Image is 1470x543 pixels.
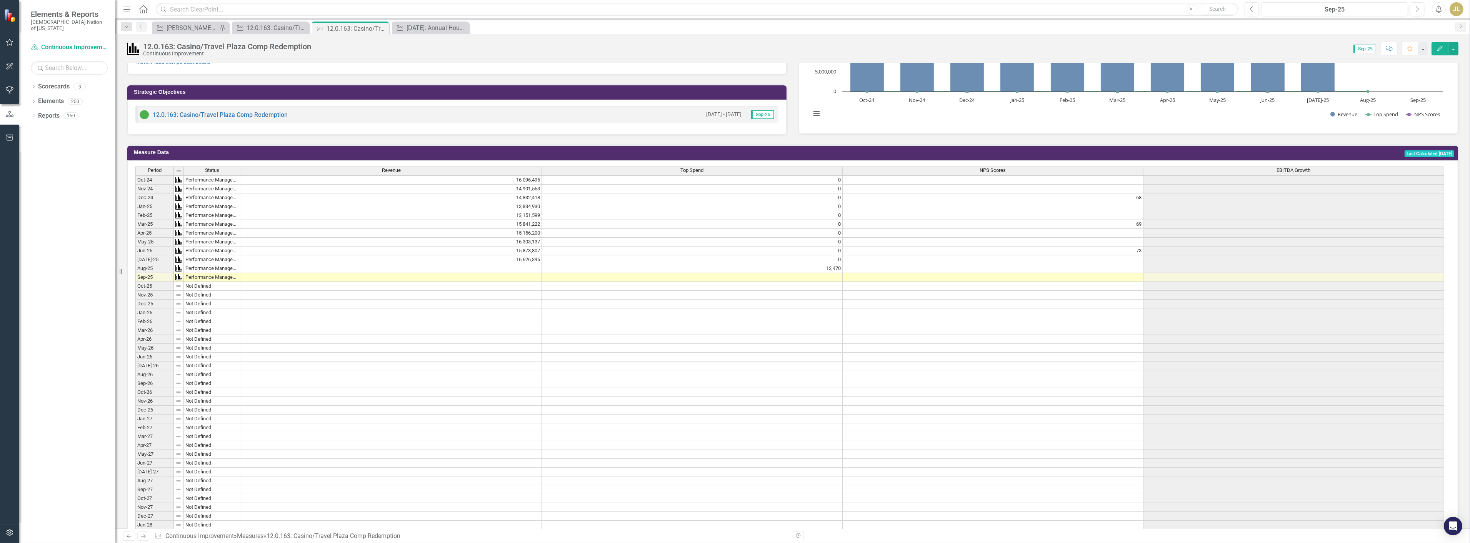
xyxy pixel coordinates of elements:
[184,175,241,185] td: Performance Management
[135,370,174,379] td: Aug-26
[184,397,241,406] td: Not Defined
[184,450,241,459] td: Not Defined
[135,494,174,503] td: Oct-27
[205,168,220,173] span: Status
[140,110,149,119] img: CI Action Plan Approved/In Progress
[1277,168,1311,173] span: EBITDA Growth
[1116,90,1119,93] path: Mar-25, 0. Top Spend.
[175,371,182,378] img: 8DAGhfEEPCf229AAAAAElFTkSuQmCC
[175,292,182,298] img: 8DAGhfEEPCf229AAAAAElFTkSuQmCC
[175,495,182,501] img: 8DAGhfEEPCf229AAAAAElFTkSuQmCC
[980,168,1006,173] span: NPS Scores
[542,202,843,211] td: 0
[135,291,174,300] td: Nov-25
[1406,111,1440,118] button: Show NPS Scores
[31,43,108,52] a: Continuous Improvement
[156,3,1239,16] input: Search ClearPoint...
[38,97,64,106] a: Elements
[135,282,174,291] td: Oct-25
[542,185,843,193] td: 0
[860,97,875,103] text: Oct-24
[135,459,174,468] td: Jun-27
[175,407,182,413] img: 8DAGhfEEPCf229AAAAAElFTkSuQmCC
[184,220,241,229] td: Performance Management
[542,255,843,264] td: 0
[135,255,174,264] td: [DATE]-25
[134,89,783,95] h3: Strategic Objectives
[394,23,467,33] a: [DATE]: Annual Housing Strategy (FY25-26, 240 homes per year)
[135,397,174,406] td: Nov-26
[175,389,182,395] img: 8DAGhfEEPCf229AAAAAElFTkSuQmCC
[184,273,241,282] td: Performance Management
[1367,90,1370,93] path: Aug-25, 12,470. Top Spend.
[184,353,241,361] td: Not Defined
[1000,38,1034,92] path: Jan-25, 13,834,930. Revenue.
[237,532,263,540] a: Measures
[1373,111,1398,118] text: Top Spend
[175,177,182,183] img: Tm0czyi0d3z6KbMvzUvpfTW2q1jaz45CuN2C4x9rtfABtMFvAAn+ByuUVLYSwAAAABJRU5ErkJggg==
[241,211,542,220] td: 13,151,599
[909,97,925,103] text: Nov-24
[1160,97,1175,103] text: Apr-25
[165,532,234,540] a: Continuous Improvement
[1109,97,1125,103] text: Mar-25
[167,23,217,33] div: [PERSON_NAME] SOs
[1066,90,1069,93] path: Feb-25, 0. Top Spend.
[175,248,182,254] img: Tm0czyi0d3z6KbMvzUvpfTW2q1jaz45CuN2C4x9rtfABtMFvAAn+ByuUVLYSwAAAABJRU5ErkJggg==
[1353,45,1376,53] span: Sep-25
[175,257,182,263] img: Tm0czyi0d3z6KbMvzUvpfTW2q1jaz45CuN2C4x9rtfABtMFvAAn+ByuUVLYSwAAAABJRU5ErkJggg==
[241,220,542,229] td: 15,841,222
[1330,111,1358,118] button: Show Revenue
[184,291,241,300] td: Not Defined
[175,486,182,493] img: 8DAGhfEEPCf229AAAAAElFTkSuQmCC
[234,23,307,33] a: 12.0.163: Casino/Travel Plaza Comp Redemption
[241,175,542,185] td: 16,096,495
[184,459,241,468] td: Not Defined
[175,318,182,325] img: 8DAGhfEEPCf229AAAAAElFTkSuQmCC
[135,485,174,494] td: Sep-27
[327,24,387,33] div: 12.0.163: Casino/Travel Plaza Comp Redemption
[135,415,174,423] td: Jan-27
[542,220,843,229] td: 0
[184,229,241,238] td: Performance Management
[135,229,174,238] td: Apr-25
[542,193,843,202] td: 0
[175,469,182,475] img: 8DAGhfEEPCf229AAAAAElFTkSuQmCC
[154,23,217,33] a: [PERSON_NAME] SOs
[184,361,241,370] td: Not Defined
[135,175,174,185] td: Oct-24
[135,317,174,326] td: Feb-26
[135,512,174,521] td: Dec-27
[1010,97,1024,103] text: Jan-25
[184,415,241,423] td: Not Defined
[134,150,681,155] h3: Measure Data
[31,10,108,19] span: Elements & Reports
[135,406,174,415] td: Dec-26
[184,503,241,512] td: Not Defined
[542,229,843,238] td: 0
[267,532,400,540] div: 12.0.163: Casino/Travel Plaza Comp Redemption
[31,19,108,32] small: [DEMOGRAPHIC_DATA] Nation of [US_STATE]
[241,229,542,238] td: 15,156,200
[175,274,182,280] img: Tm0czyi0d3z6KbMvzUvpfTW2q1jaz45CuN2C4x9rtfABtMFvAAn+ByuUVLYSwAAAABJRU5ErkJggg==
[184,247,241,255] td: Performance Management
[1317,90,1320,93] path: Jul-25, 0. Top Spend.
[175,310,182,316] img: 8DAGhfEEPCf229AAAAAElFTkSuQmCC
[135,202,174,211] td: Jan-25
[148,168,162,173] span: Period
[184,344,241,353] td: Not Defined
[175,425,182,431] img: 8DAGhfEEPCf229AAAAAElFTkSuQmCC
[542,211,843,220] td: 0
[184,485,241,494] td: Not Defined
[184,211,241,220] td: Performance Management
[184,388,241,397] td: Not Defined
[135,441,174,450] td: Apr-27
[175,230,182,236] img: Tm0czyi0d3z6KbMvzUvpfTW2q1jaz45CuN2C4x9rtfABtMFvAAn+ByuUVLYSwAAAABJRU5ErkJggg==
[135,264,174,273] td: Aug-25
[1405,150,1454,157] span: Last Calculated [DATE]
[135,238,174,247] td: May-25
[38,82,70,91] a: Scorecards
[1366,111,1398,118] button: Show Top Spend
[966,90,969,93] path: Dec-24, 0. Top Spend.
[1060,97,1075,103] text: Feb-25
